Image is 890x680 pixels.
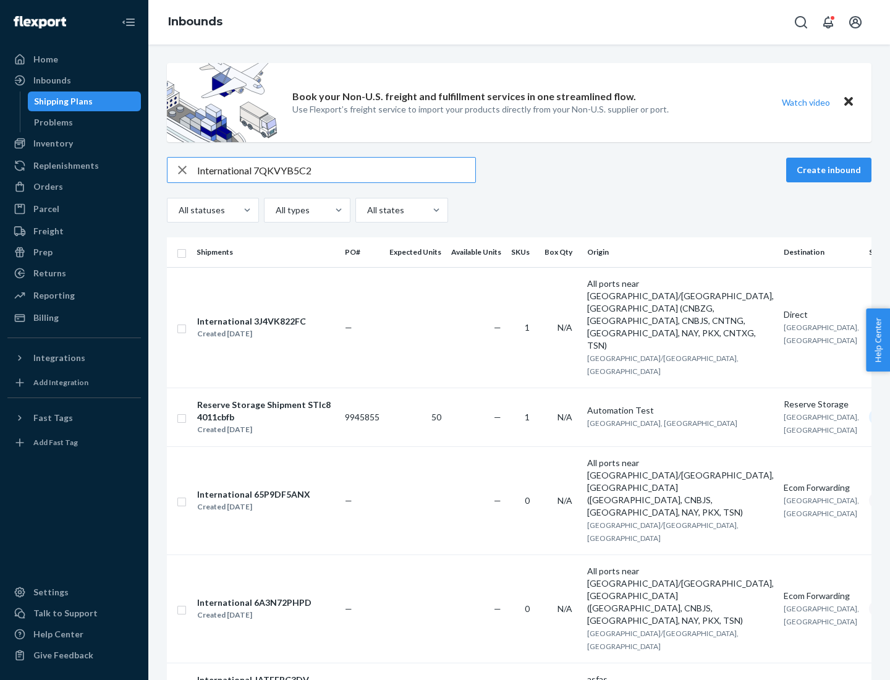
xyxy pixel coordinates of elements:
[587,629,739,651] span: [GEOGRAPHIC_DATA]/[GEOGRAPHIC_DATA], [GEOGRAPHIC_DATA]
[7,624,141,644] a: Help Center
[784,398,859,410] div: Reserve Storage
[587,457,774,519] div: All ports near [GEOGRAPHIC_DATA]/[GEOGRAPHIC_DATA], [GEOGRAPHIC_DATA] ([GEOGRAPHIC_DATA], CNBJS, ...
[34,116,73,129] div: Problems
[177,204,179,216] input: All statuses
[33,225,64,237] div: Freight
[197,315,306,328] div: International 3J4VK822FC
[33,377,88,388] div: Add Integration
[384,237,446,267] th: Expected Units
[192,237,340,267] th: Shipments
[7,156,141,176] a: Replenishments
[582,237,779,267] th: Origin
[7,308,141,328] a: Billing
[345,322,352,333] span: —
[525,495,530,506] span: 0
[587,404,774,417] div: Automation Test
[7,199,141,219] a: Parcel
[494,322,501,333] span: —
[7,348,141,368] button: Integrations
[494,412,501,422] span: —
[446,237,506,267] th: Available Units
[841,93,857,111] button: Close
[33,412,73,424] div: Fast Tags
[431,412,441,422] span: 50
[786,158,871,182] button: Create inbound
[197,597,311,609] div: International 6A3N72PHPD
[784,308,859,321] div: Direct
[340,237,384,267] th: PO#
[494,603,501,614] span: —
[7,70,141,90] a: Inbounds
[33,352,85,364] div: Integrations
[784,496,859,518] span: [GEOGRAPHIC_DATA], [GEOGRAPHIC_DATA]
[197,328,306,340] div: Created [DATE]
[28,113,142,132] a: Problems
[7,408,141,428] button: Fast Tags
[816,10,841,35] button: Open notifications
[506,237,540,267] th: SKUs
[7,433,141,453] a: Add Fast Tag
[33,53,58,66] div: Home
[33,437,78,448] div: Add Fast Tag
[292,90,636,104] p: Book your Non-U.S. freight and fulfillment services in one streamlined flow.
[345,603,352,614] span: —
[168,15,222,28] a: Inbounds
[789,10,813,35] button: Open Search Box
[33,586,69,598] div: Settings
[197,399,334,423] div: Reserve Storage Shipment STIc84011cbfb
[557,603,572,614] span: N/A
[779,237,864,267] th: Destination
[7,221,141,241] a: Freight
[33,607,98,619] div: Talk to Support
[587,354,739,376] span: [GEOGRAPHIC_DATA]/[GEOGRAPHIC_DATA], [GEOGRAPHIC_DATA]
[774,93,838,111] button: Watch video
[587,278,774,352] div: All ports near [GEOGRAPHIC_DATA]/[GEOGRAPHIC_DATA], [GEOGRAPHIC_DATA] (CNBZG, [GEOGRAPHIC_DATA], ...
[33,289,75,302] div: Reporting
[784,604,859,626] span: [GEOGRAPHIC_DATA], [GEOGRAPHIC_DATA]
[197,158,475,182] input: Search inbounds by name, destination, msku...
[540,237,582,267] th: Box Qty
[197,488,310,501] div: International 65P9DF5ANX
[34,95,93,108] div: Shipping Plans
[557,322,572,333] span: N/A
[197,423,334,436] div: Created [DATE]
[784,412,859,435] span: [GEOGRAPHIC_DATA], [GEOGRAPHIC_DATA]
[33,159,99,172] div: Replenishments
[33,628,83,640] div: Help Center
[843,10,868,35] button: Open account menu
[33,74,71,87] div: Inbounds
[33,267,66,279] div: Returns
[14,16,66,28] img: Flexport logo
[587,419,737,428] span: [GEOGRAPHIC_DATA], [GEOGRAPHIC_DATA]
[197,609,311,621] div: Created [DATE]
[784,590,859,602] div: Ecom Forwarding
[7,582,141,602] a: Settings
[33,312,59,324] div: Billing
[7,49,141,69] a: Home
[525,603,530,614] span: 0
[366,204,367,216] input: All states
[292,103,669,116] p: Use Flexport’s freight service to import your products directly from your Non-U.S. supplier or port.
[33,246,53,258] div: Prep
[557,495,572,506] span: N/A
[866,308,890,372] button: Help Center
[7,177,141,197] a: Orders
[587,565,774,627] div: All ports near [GEOGRAPHIC_DATA]/[GEOGRAPHIC_DATA], [GEOGRAPHIC_DATA] ([GEOGRAPHIC_DATA], CNBJS, ...
[274,204,276,216] input: All types
[340,388,384,446] td: 9945855
[345,495,352,506] span: —
[525,412,530,422] span: 1
[33,649,93,661] div: Give Feedback
[7,286,141,305] a: Reporting
[28,91,142,111] a: Shipping Plans
[7,645,141,665] button: Give Feedback
[33,137,73,150] div: Inventory
[197,501,310,513] div: Created [DATE]
[7,263,141,283] a: Returns
[784,482,859,494] div: Ecom Forwarding
[7,603,141,623] a: Talk to Support
[33,181,63,193] div: Orders
[7,134,141,153] a: Inventory
[557,412,572,422] span: N/A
